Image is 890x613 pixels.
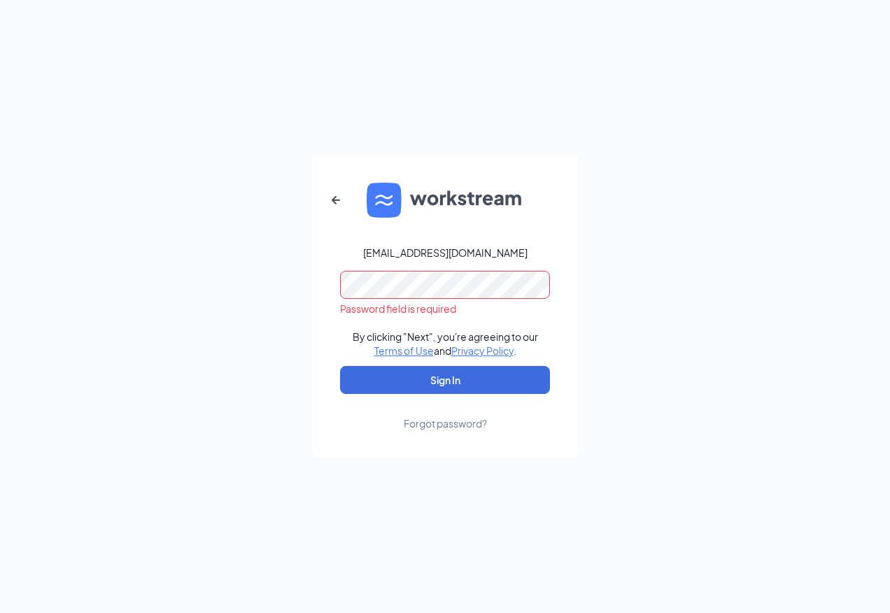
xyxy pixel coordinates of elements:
[404,394,487,430] a: Forgot password?
[363,246,528,260] div: [EMAIL_ADDRESS][DOMAIN_NAME]
[451,344,514,357] a: Privacy Policy
[367,183,523,218] img: WS logo and Workstream text
[319,183,353,217] button: ArrowLeftNew
[374,344,434,357] a: Terms of Use
[340,366,550,394] button: Sign In
[327,192,344,209] svg: ArrowLeftNew
[353,330,538,358] div: By clicking "Next", you're agreeing to our and .
[404,416,487,430] div: Forgot password?
[340,302,550,316] div: Password field is required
